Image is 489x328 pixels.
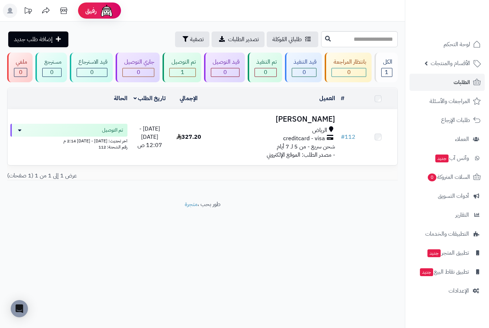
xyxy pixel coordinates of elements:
[10,137,127,144] div: اخر تحديث: [DATE] - [DATE] 2:14 م
[410,187,485,205] a: أدوات التسويق
[277,142,335,151] span: شحن سريع - من 5 لـ 7 أيام
[14,35,53,44] span: إضافة طلب جديد
[410,36,485,53] a: لوحة التحكم
[14,58,27,66] div: ملغي
[228,35,259,44] span: تصدير الطلبات
[161,53,202,82] a: تم التوصيل 1
[441,115,470,125] span: طلبات الإرجاع
[170,68,195,77] div: 1
[420,268,433,276] span: جديد
[211,68,239,77] div: 0
[410,74,485,91] a: الطلبات
[319,94,335,103] a: العميل
[331,58,366,66] div: بانتظار المراجعة
[180,94,198,103] a: الإجمالي
[427,249,441,257] span: جديد
[410,131,485,148] a: العملاء
[444,39,470,49] span: لوحة التحكم
[102,127,123,134] span: تم التوصيل
[185,200,198,209] a: متجرة
[435,153,469,163] span: وآتس آب
[435,155,449,162] span: جديد
[410,206,485,224] a: التقارير
[347,68,351,77] span: 0
[6,53,34,82] a: ملغي 0
[438,191,469,201] span: أدوات التسويق
[137,68,140,77] span: 0
[176,133,201,141] span: 327.20
[427,248,469,258] span: تطبيق المتجر
[90,68,94,77] span: 0
[428,173,436,181] span: 0
[212,31,265,47] a: تصدير الطلبات
[410,244,485,261] a: تطبيق المتجرجديد
[77,58,107,66] div: قيد الاسترجاع
[2,172,203,180] div: عرض 1 إلى 1 من 1 (1 صفحات)
[381,58,392,66] div: الكل
[11,300,28,317] div: Open Intercom Messenger
[373,53,399,82] a: الكل1
[449,286,469,296] span: الإعدادات
[208,109,338,165] td: - مصدر الطلب: الموقع الإلكتروني
[455,134,469,144] span: العملاء
[341,94,344,103] a: #
[8,31,68,47] a: إضافة طلب جديد
[264,68,267,77] span: 0
[267,31,318,47] a: طلباتي المُوكلة
[454,77,470,87] span: الطلبات
[137,124,162,150] span: [DATE] - [DATE] 12:07 ص
[14,68,27,77] div: 0
[455,210,469,220] span: التقارير
[203,53,246,82] a: قيد التوصيل 0
[114,94,127,103] a: الحالة
[50,68,54,77] span: 0
[419,267,469,277] span: تطبيق نقاط البيع
[34,53,68,82] a: مسترجع 0
[410,225,485,243] a: التطبيقات والخدمات
[255,68,276,77] div: 0
[341,133,345,141] span: #
[100,4,114,18] img: ai-face.png
[410,263,485,280] a: تطبيق نقاط البيعجديد
[284,53,323,82] a: قيد التنفيذ 0
[425,229,469,239] span: التطبيقات والخدمات
[134,94,166,103] a: تاريخ الطلب
[43,68,61,77] div: 0
[341,133,355,141] a: #112
[19,4,37,20] a: تحديثات المنصة
[175,31,209,47] button: تصفية
[246,53,284,82] a: تم التنفيذ 0
[223,68,227,77] span: 0
[283,134,325,143] span: creditcard - visa
[385,68,388,77] span: 1
[410,168,485,186] a: السلات المتروكة0
[410,150,485,167] a: وآتس آبجديد
[181,68,184,77] span: 1
[211,115,335,123] h3: [PERSON_NAME]
[42,58,61,66] div: مسترجع
[255,58,277,66] div: تم التنفيذ
[430,96,470,106] span: المراجعات والأسئلة
[427,172,470,182] span: السلات المتروكة
[410,112,485,129] a: طلبات الإرجاع
[123,68,154,77] div: 0
[272,35,302,44] span: طلباتي المُوكلة
[190,35,204,44] span: تصفية
[431,58,470,68] span: الأقسام والمنتجات
[292,58,316,66] div: قيد التنفيذ
[19,68,23,77] span: 0
[302,68,306,77] span: 0
[211,58,239,66] div: قيد التوصيل
[68,53,114,82] a: قيد الاسترجاع 0
[410,282,485,299] a: الإعدادات
[77,68,107,77] div: 0
[312,126,327,134] span: الرياض
[85,6,97,15] span: رفيق
[122,58,154,66] div: جاري التوصيل
[114,53,161,82] a: جاري التوصيل 0
[332,68,365,77] div: 0
[169,58,195,66] div: تم التوصيل
[98,144,127,150] span: رقم الشحنة: 112
[410,93,485,110] a: المراجعات والأسئلة
[292,68,316,77] div: 0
